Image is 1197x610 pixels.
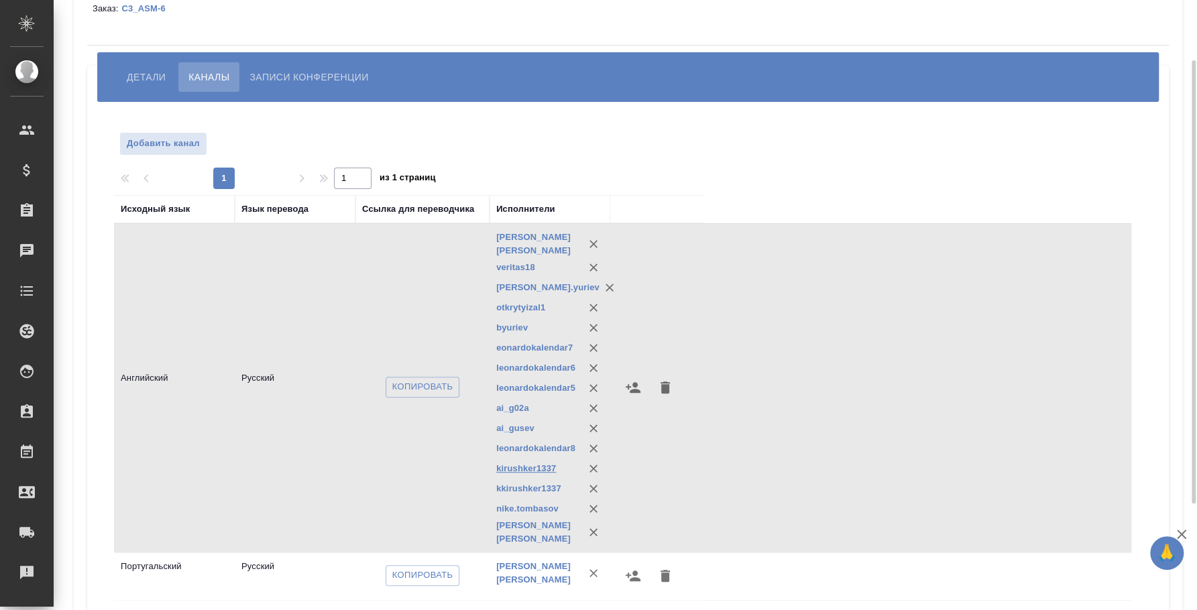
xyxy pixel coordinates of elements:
[583,418,604,438] button: Удалить
[583,563,604,583] button: Удалить
[241,202,308,216] div: Язык перевода
[617,371,649,404] button: Назначить исполнителей
[583,398,604,418] button: Удалить
[93,3,121,13] p: Заказ:
[583,499,604,519] button: Удалить
[496,363,575,373] a: leonardokalendar6
[362,202,474,216] div: Ссылка для переводчика
[380,170,436,189] span: из 1 страниц
[496,443,575,453] a: leonardokalendar8
[127,69,166,85] span: Детали
[496,343,573,353] a: eonardokalendar7
[583,479,604,499] button: Удалить
[583,438,604,459] button: Удалить
[235,553,355,600] td: Русский
[583,459,604,479] button: Удалить
[114,553,235,600] td: Португальский
[121,3,175,13] a: C3_ASM-6
[649,560,681,592] button: Удалить канал
[127,136,200,151] span: Добавить канал
[496,561,571,585] a: [PERSON_NAME] [PERSON_NAME]
[1150,536,1184,570] button: 🙏
[496,302,545,312] a: otkrytyizal1
[496,423,534,433] a: ai_gusev
[1155,539,1178,567] span: 🙏
[583,358,604,378] button: Удалить
[496,383,575,393] a: leonardokalendar5
[386,565,460,586] button: Копировать
[583,378,604,398] button: Удалить
[249,69,368,85] span: Записи конференции
[188,69,229,85] span: Каналы
[583,234,604,254] button: Удалить
[392,568,453,583] span: Копировать
[496,483,561,493] a: kkirushker1337
[235,365,355,412] td: Русский
[496,232,571,255] a: [PERSON_NAME] [PERSON_NAME]
[496,262,535,272] a: veritas18
[617,560,649,592] button: Назначить исполнителей
[496,503,559,513] a: nike.tombasov
[121,202,190,216] div: Исходный язык
[583,257,604,278] button: Удалить
[119,132,207,156] button: Добавить канал
[583,522,604,542] button: Удалить
[114,365,235,412] td: Английский
[496,403,529,413] a: ai_g02a
[392,379,453,395] span: Копировать
[496,322,528,332] a: byuriev
[496,282,600,292] a: [PERSON_NAME].yuriev
[496,520,571,544] a: [PERSON_NAME] [PERSON_NAME]
[496,463,556,473] a: kirushker1337
[600,278,620,298] button: Удалить
[386,377,460,398] button: Копировать
[496,202,555,216] div: Исполнители
[649,371,681,404] button: Удалить канал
